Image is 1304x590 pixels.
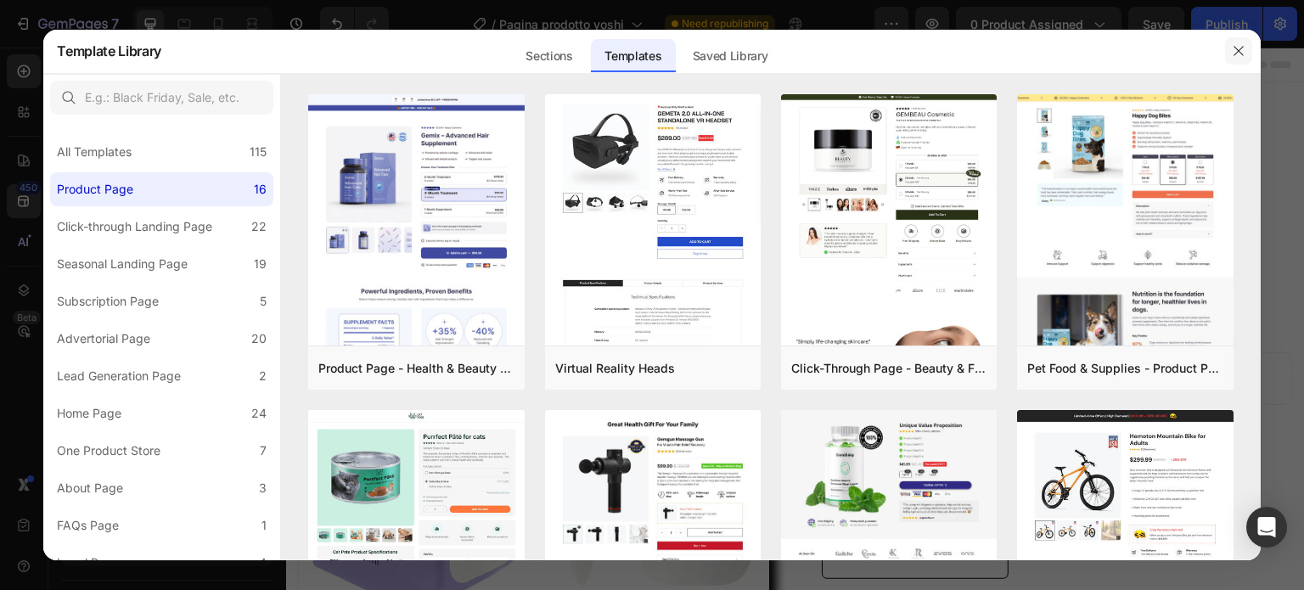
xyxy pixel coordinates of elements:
[575,419,615,456] input: quantity
[57,142,132,162] div: All Templates
[260,291,267,312] div: 5
[259,366,267,386] div: 2
[57,366,181,386] div: Lead Generation Page
[615,419,654,456] button: increment
[536,96,1006,177] h2: DNKa #0001 Smalto Semipermanente 12ml
[612,256,693,267] p: No compare price
[50,81,273,115] input: E.g.: Black Friday, Sale, etc.
[57,478,123,498] div: About Page
[581,319,972,336] p: Setup options like colors, sizes with product variant.
[250,142,267,162] div: 115
[591,39,675,73] div: Templates
[537,386,1004,411] p: Quantità
[57,403,121,424] div: Home Page
[57,553,120,573] div: Legal Page
[626,192,715,216] p: (1298 reviews)
[261,515,267,536] div: 1
[925,321,972,334] span: sync data
[512,39,586,73] div: Sections
[57,441,160,461] div: One Product Store
[536,245,599,278] div: €9,35
[832,321,910,334] span: Add new variant
[791,358,986,379] div: Click-Through Page - Beauty & Fitness - Cosmetic
[592,497,666,518] div: Add to Cart
[57,329,150,349] div: Advertorial Page
[714,254,771,269] p: No discount
[260,441,267,461] div: 7
[910,321,972,334] span: or
[251,216,267,237] div: 22
[57,291,159,312] div: Subscription Page
[254,254,267,274] div: 19
[57,29,161,73] h2: Template Library
[536,484,722,531] button: Add to Cart
[555,358,675,379] div: Virtual Reality Heads
[57,179,133,199] div: Product Page
[679,39,782,73] div: Saved Library
[57,515,119,536] div: FAQs Page
[318,358,514,379] div: Product Page - Health & Beauty - Hair Supplement
[57,254,188,274] div: Seasonal Landing Page
[1246,507,1287,548] div: Open Intercom Messenger
[254,179,267,199] div: 16
[259,553,267,573] div: 4
[1027,358,1222,379] div: Pet Food & Supplies - Product Page with Bundle
[251,403,267,424] div: 24
[13,96,483,566] img: DNKa #0001 Smalto Semipermanente 12ml - Lady&Oscar
[251,329,267,349] div: 20
[57,216,212,237] div: Click-through Landing Page
[537,419,575,456] button: decrement
[259,478,267,498] div: 3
